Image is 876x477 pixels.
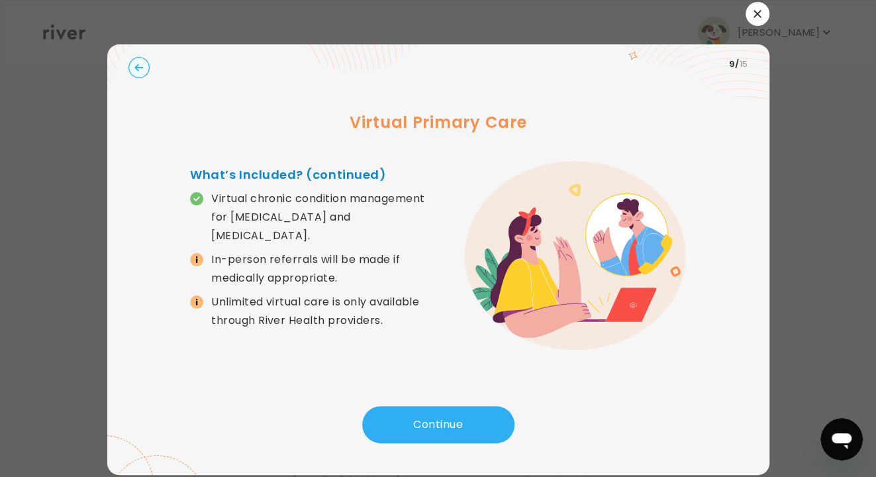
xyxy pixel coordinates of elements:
[128,111,748,134] h3: Virtual Primary Care
[820,418,863,460] iframe: Button to launch messaging window
[190,166,438,184] h4: What’s Included? (continued)
[362,406,514,443] button: Continue
[464,161,685,350] img: error graphic
[211,293,438,330] p: Unlimited virtual care is only available through River Health providers.
[211,250,438,288] p: In-person referrals will be made if medically appropriate.
[211,189,438,245] p: Virtual chronic condition management for [MEDICAL_DATA] and [MEDICAL_DATA].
